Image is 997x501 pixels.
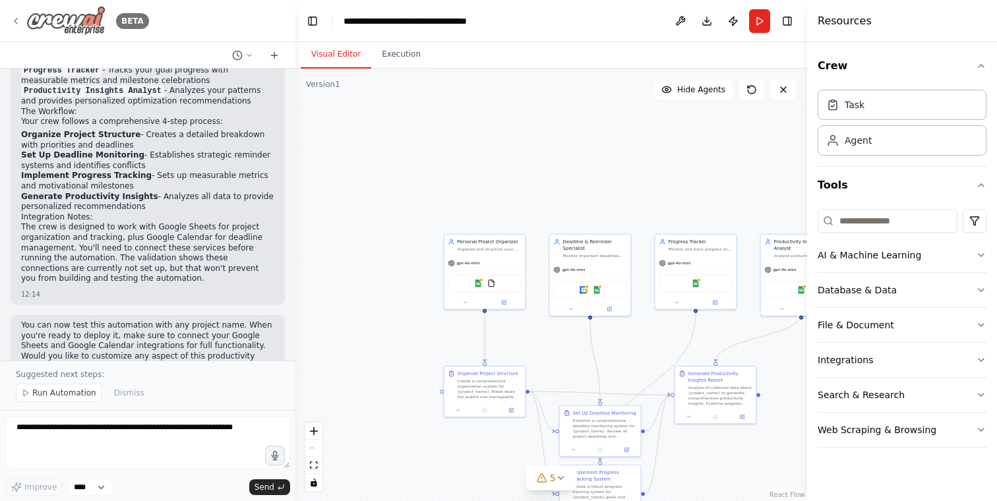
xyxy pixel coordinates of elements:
h4: Resources [818,13,872,29]
strong: Implement Progress Tracking [21,171,152,180]
li: - Establishes strategic reminder systems and identifies conflicts [21,150,274,171]
img: FileReadTool [487,280,495,287]
button: Visual Editor [301,41,371,69]
img: Logo [26,6,106,36]
span: Hide Agents [677,84,725,95]
button: fit view [305,457,322,474]
g: Edge from 2cad5f3e-3a8b-4b18-b4cf-b24c365e2270 to f6ed4d98-7936-4ff1-b886-581c5b236c50 [529,388,555,497]
h2: The Workflow: [21,107,274,117]
li: - Sets up measurable metrics and motivational milestones [21,171,274,191]
button: No output available [702,413,729,421]
g: Edge from 2cad5f3e-3a8b-4b18-b4cf-b24c365e2270 to 4c473543-4869-4a08-847f-862c62a93bac [529,388,671,398]
g: Edge from b2ec7370-8357-41c8-9dcc-ec309605df1a to f6ed4d98-7936-4ff1-b886-581c5b236c50 [597,313,699,461]
img: Google Sheets [797,286,805,294]
button: Execution [371,41,431,69]
div: Tools [818,204,986,458]
span: gpt-4o-mini [562,267,586,272]
div: Set Up Deadline Monitoring [573,410,636,417]
div: Version 1 [306,79,340,90]
div: Deadline & Reminder Specialist [563,239,627,252]
span: 5 [550,471,556,485]
strong: Set Up Deadline Monitoring [21,150,144,160]
div: Search & Research [818,388,905,401]
button: AI & Machine Learning [818,238,986,272]
p: Your crew follows a comprehensive 4-step process: [21,117,274,127]
div: Monitor and track progress on your goals related to {project_name}, measuring completion rates, i... [669,247,733,252]
img: Google Sheets [474,280,482,287]
g: Edge from 618927d2-5b67-4820-8bd6-8ee10b635121 to 4c473543-4869-4a08-847f-862c62a93bac [712,313,804,363]
div: Personal Project Organizer [458,239,522,245]
button: Web Scraping & Browsing [818,413,986,447]
button: No output available [471,406,498,414]
button: 5 [526,466,577,490]
g: Edge from c628a413-ad2c-4902-b6d0-9e0c97d3fa29 to fce3448f-eb37-43c2-b698-a5512dc5e6db [587,320,603,402]
div: Set Up Deadline MonitoringEstablish a comprehensive deadline monitoring system for {project_name}... [559,405,642,457]
div: Task [845,98,864,111]
g: Edge from fce3448f-eb37-43c2-b698-a5512dc5e6db to 4c473543-4869-4a08-847f-862c62a93bac [645,392,671,434]
div: Productivity Insights Analyst [774,239,838,252]
li: - Tracks your goal progress with measurable metrics and milestone celebrations [21,65,274,86]
div: Productivity Insights AnalystAnalyze productivity patterns for {project_name} and provide actiona... [760,234,843,316]
div: Integrations [818,353,873,367]
div: Generate Productivity Insights ReportAnalyze all collected data about {project_name} to generate ... [675,366,757,425]
li: - Analyzes all data to provide personalized recommendations [21,192,274,212]
div: Progress Tracker [669,239,733,245]
button: File & Document [818,308,986,342]
span: Run Automation [32,388,96,398]
p: You can now test this automation with any project name. When you're ready to deploy it, make sure... [21,320,274,372]
button: Improve [5,479,63,496]
button: Dismiss [107,384,151,402]
button: Click to speak your automation idea [265,446,285,465]
button: Tools [818,167,986,204]
img: Google Sheets [692,280,700,287]
div: Web Scraping & Browsing [818,423,936,436]
li: - Creates a detailed breakdown with priorities and deadlines [21,130,274,150]
div: Implement Progress Tracking System [573,469,637,483]
div: Organize and structure your personal projects by creating clear project breakdowns, setting prior... [458,247,522,252]
button: No output available [586,446,614,454]
img: Google Sheets [593,286,601,294]
div: Monitor important deadlines and create strategic reminders for {project_name} activities. Track u... [563,253,627,258]
button: Open in side panel [731,413,753,421]
div: Deadline & Reminder SpecialistMonitor important deadlines and create strategic reminders for {pro... [549,234,632,316]
li: - Analyzes your patterns and provides personalized optimization recommendations [21,86,274,107]
span: gpt-4o-mini [773,267,797,272]
div: File & Document [818,318,894,332]
div: Progress TrackerMonitor and track progress on your goals related to {project_name}, measuring com... [655,234,737,310]
button: Open in side panel [591,305,628,313]
button: Open in side panel [615,446,638,454]
p: The crew is designed to work with Google Sheets for project organization and tracking, plus Googl... [21,222,274,284]
div: React Flow controls [305,423,322,491]
button: Database & Data [818,273,986,307]
g: Edge from f6ed4d98-7936-4ff1-b886-581c5b236c50 to 4c473543-4869-4a08-847f-862c62a93bac [645,392,671,497]
code: Productivity Insights Analyst [21,85,164,97]
span: Dismiss [114,388,144,398]
div: Personal Project OrganizerOrganize and structure your personal projects by creating clear project... [444,234,526,310]
button: toggle interactivity [305,474,322,491]
nav: breadcrumb [344,15,492,28]
button: Switch to previous chat [227,47,258,63]
div: Crew [818,84,986,166]
div: Create a comprehensive organization system for {project_name}. Break down the project into manage... [458,378,522,399]
button: Open in side panel [485,299,523,307]
div: Establish a comprehensive deadline monitoring system for {project_name}. Review all project deadl... [573,418,637,439]
div: Database & Data [818,283,897,297]
div: BETA [116,13,149,29]
code: Progress Tracker [21,65,102,76]
p: Suggested next steps: [16,369,280,380]
span: Send [255,482,274,492]
div: Analyze productivity patterns for {project_name} and provide actionable insights to improve focus... [774,253,838,258]
div: AI & Machine Learning [818,249,921,262]
div: Organize Project Structure [458,370,518,377]
div: Agent [845,134,872,147]
button: zoom in [305,423,322,440]
g: Edge from 2cad5f3e-3a8b-4b18-b4cf-b24c365e2270 to fce3448f-eb37-43c2-b698-a5512dc5e6db [529,388,555,434]
div: 12:14 [21,289,274,299]
a: React Flow attribution [770,491,805,498]
button: Open in side panel [696,299,734,307]
strong: Generate Productivity Insights [21,192,158,201]
button: Crew [818,47,986,84]
button: Start a new chat [264,47,285,63]
span: Improve [24,482,57,492]
button: Run Automation [16,384,102,402]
